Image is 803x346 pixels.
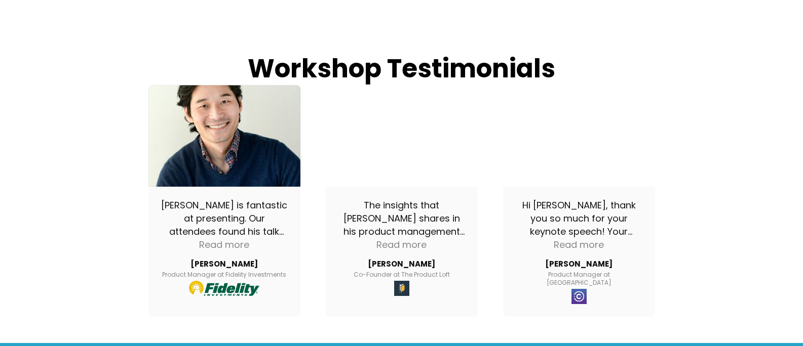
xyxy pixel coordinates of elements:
span: Product Manager at Fidelity Investments [162,270,286,279]
span: Co-Founder at The Product Loft [354,270,450,279]
div: Hi [PERSON_NAME], thank you so much for your keynote speech! Your discussion on product / market ... [516,199,642,238]
span: Product Manager at [GEOGRAPHIC_DATA] [547,270,611,287]
a: View on LinkedIn [516,289,642,304]
a: View on LinkedIn [346,281,457,296]
div: [PERSON_NAME] is fantastic at presenting. Our attendees found his talk informative, inspirational... [161,199,288,238]
span: [PERSON_NAME] [368,259,435,269]
a: Review by Martin Lee [190,259,258,269]
div: Read more [376,238,427,251]
div: Read more [554,238,604,251]
span: [PERSON_NAME] [545,259,613,269]
a: Review by Sol Lee [545,259,613,269]
a: View on LinkedIn [161,281,288,296]
span: [PERSON_NAME] [190,259,258,269]
div: Read more [199,238,249,251]
strong: Workshop Testimonials [248,51,555,87]
a: Review by Johann Chan [368,259,435,269]
div: The insights that [PERSON_NAME] shares in his product management workshops have been really pract... [338,199,465,238]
